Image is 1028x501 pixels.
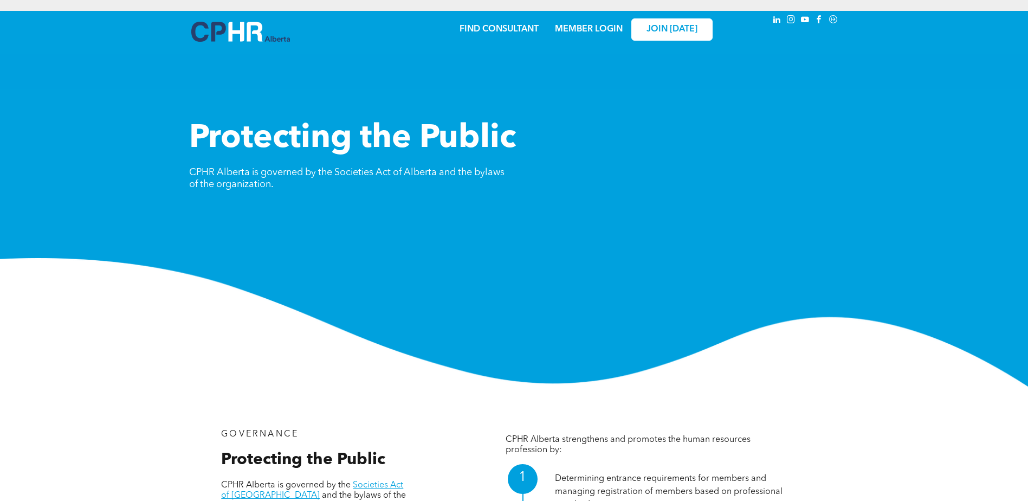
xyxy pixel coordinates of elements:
span: Protecting the Public [221,452,385,468]
span: GOVERNANCE [221,430,299,439]
a: FIND CONSULTANT [460,25,539,34]
span: CPHR Alberta strengthens and promotes the human resources profession by: [506,435,751,454]
a: JOIN [DATE] [631,18,713,41]
div: 1 [508,464,538,494]
span: CPHR Alberta is governed by the [221,481,351,490]
a: youtube [799,14,811,28]
span: JOIN [DATE] [646,24,697,35]
span: Protecting the Public [189,123,516,155]
span: CPHR Alberta is governed by the Societies Act of Alberta and the bylaws of the organization. [189,168,505,189]
a: Social network [827,14,839,28]
img: A blue and white logo for cp alberta [191,22,290,42]
a: MEMBER LOGIN [555,25,623,34]
a: facebook [813,14,825,28]
a: linkedin [771,14,783,28]
a: instagram [785,14,797,28]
